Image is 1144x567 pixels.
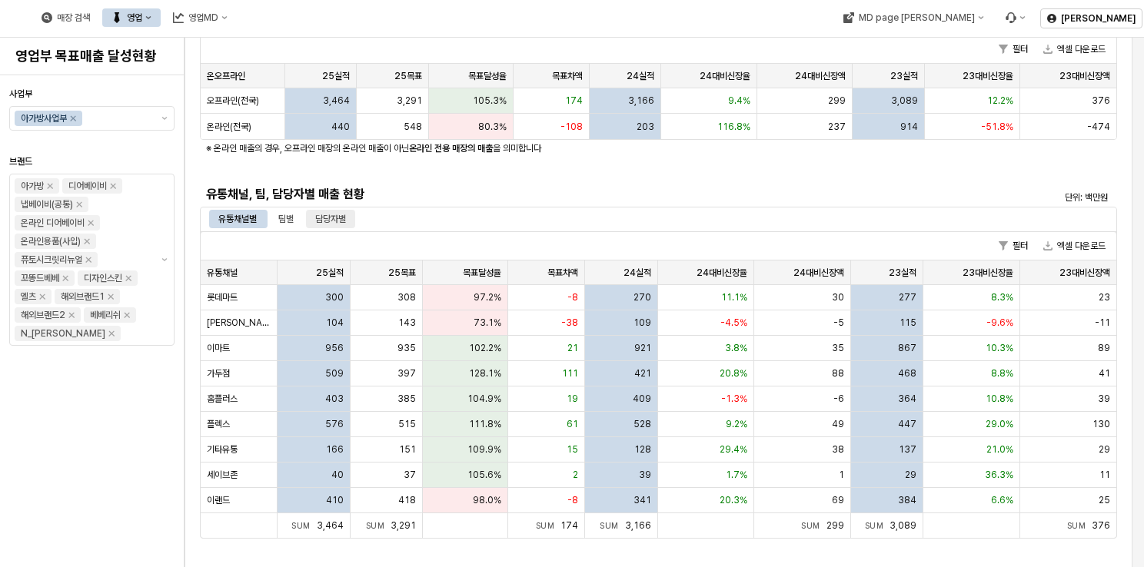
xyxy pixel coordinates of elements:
span: 20.3% [720,494,747,506]
span: 130 [1092,418,1110,430]
span: 440 [331,121,350,133]
span: 1.7% [726,469,747,481]
span: 109.9% [467,443,501,456]
span: 이마트 [207,342,230,354]
span: 128.1% [469,367,501,380]
div: Remove 냅베이비(공통) [76,201,82,207]
span: 385 [397,393,416,405]
button: 제안 사항 표시 [155,107,174,130]
span: 111 [562,367,578,380]
span: 11 [1099,469,1110,481]
span: 29.4% [720,443,747,456]
span: 23대비신장율 [963,70,1013,82]
span: 88 [832,367,844,380]
span: 39 [639,469,651,481]
span: -9.6% [986,317,1013,329]
span: 21.0% [986,443,1013,456]
span: 515 [398,418,416,430]
span: -4.5% [720,317,747,329]
span: 온오프라인 [207,70,245,82]
span: 25실적 [316,267,344,279]
span: 38 [832,443,844,456]
span: 576 [325,418,344,430]
span: -474 [1087,121,1110,133]
span: 24대비신장액 [793,267,844,279]
span: 이랜드 [207,494,230,506]
div: Menu item 6 [996,8,1034,27]
span: 308 [397,291,416,303]
span: 174 [560,520,578,531]
span: 목표달성율 [468,70,507,82]
div: Remove 온라인 디어베이비 [88,220,94,226]
div: Remove 디어베이비 [110,183,116,189]
div: Remove 꼬똥드베베 [62,275,68,281]
span: 24대비신장율 [700,70,750,82]
span: 104 [326,317,344,329]
span: -38 [561,317,578,329]
button: 영업MD [164,8,237,27]
span: 3,166 [628,94,654,107]
p: ※ 온라인 매출의 경우, 오프라인 매장의 온라인 매출이 아닌 을 의미합니다 [206,141,958,155]
div: 매장 검색 [57,12,90,23]
span: 8.8% [991,367,1013,380]
span: 23실적 [890,70,918,82]
span: 39 [1098,393,1110,405]
span: 935 [397,342,416,354]
p: [PERSON_NAME] [1061,12,1136,25]
span: 온라인(전국) [207,121,251,133]
span: 128 [634,443,651,456]
div: Remove 아가방 [47,183,53,189]
span: 3,291 [391,520,416,531]
span: 867 [898,342,916,354]
span: 468 [898,367,916,380]
span: 914 [900,121,918,133]
span: Sum [865,521,890,530]
div: Remove 해외브랜드1 [108,293,114,300]
span: 528 [634,418,651,430]
span: 921 [634,342,651,354]
span: 20.8% [720,367,747,380]
span: 24실적 [624,267,651,279]
p: 단위: 백만원 [897,191,1108,204]
span: 364 [898,393,916,405]
span: 기타유통 [207,443,238,456]
span: 8.3% [991,291,1013,303]
span: -108 [560,121,583,133]
span: 23실적 [889,267,916,279]
div: Remove 온라인용품(사입) [84,238,90,244]
span: 브랜드 [9,156,32,167]
div: 아가방 [21,178,44,194]
button: 엑셀 다운로드 [1037,237,1112,255]
div: 영업MD [188,12,218,23]
div: N_[PERSON_NAME] [21,326,105,341]
span: 109 [634,317,651,329]
span: 가두점 [207,367,230,380]
span: 3,166 [625,520,651,531]
span: 41 [1099,367,1110,380]
span: Sum [366,521,391,530]
span: 376 [1092,520,1110,531]
span: 102.2% [469,342,501,354]
span: 15 [567,443,578,456]
span: 오프라인(전국) [207,94,259,107]
div: 매장 검색 [32,8,99,27]
span: 299 [826,520,844,531]
span: 421 [634,367,651,380]
span: 10.3% [986,342,1013,354]
span: 111.8% [469,418,501,430]
span: Sum [536,521,561,530]
span: 30 [832,291,844,303]
span: 116.8% [717,121,750,133]
span: 73.1% [474,317,501,329]
span: 299 [828,94,846,107]
span: 10.8% [986,393,1013,405]
h5: 유통채널, 팀, 담당자별 매출 현황 [206,187,882,202]
span: 35 [832,342,844,354]
span: -11 [1095,317,1110,329]
span: 24대비신장액 [795,70,846,82]
span: 3.8% [725,342,747,354]
div: Remove 디자인스킨 [125,275,131,281]
span: 105.6% [467,469,501,481]
span: 플렉스 [207,418,230,430]
span: 23대비신장액 [1059,70,1110,82]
